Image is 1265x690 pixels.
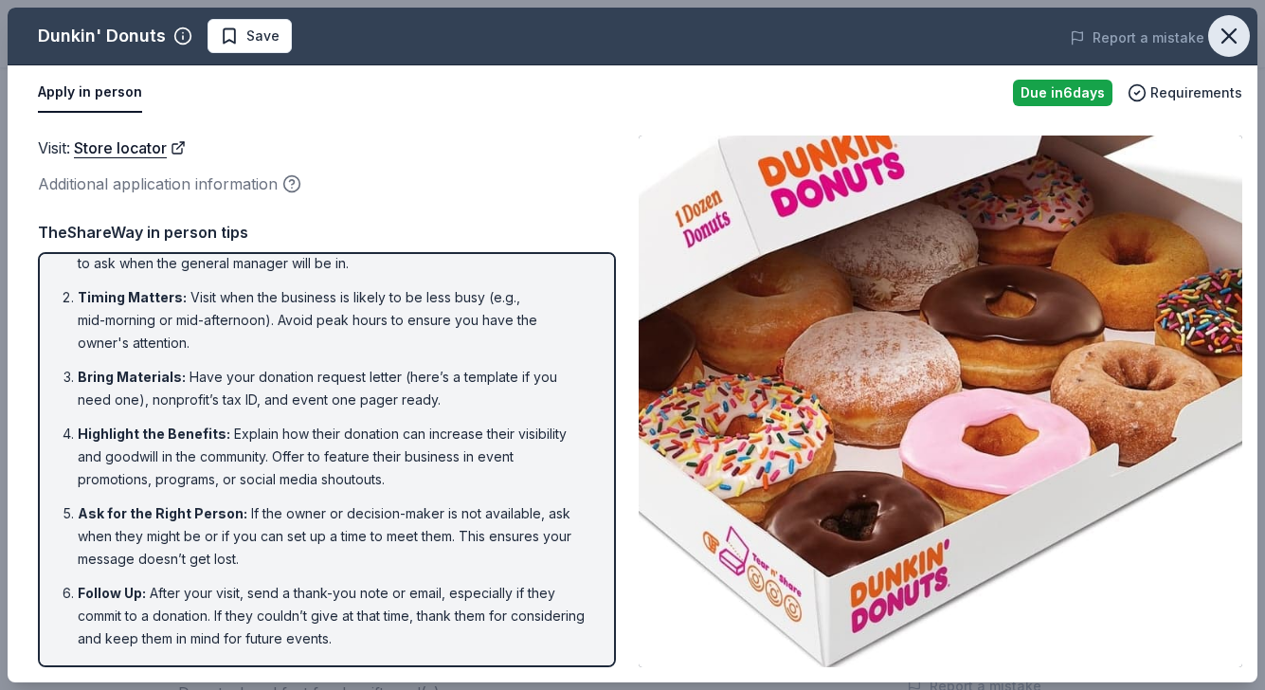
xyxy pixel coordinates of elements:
span: Bring Materials : [78,369,186,385]
div: Additional application information [38,172,616,196]
img: Image for Dunkin' Donuts [639,136,1242,667]
div: Dunkin' Donuts [38,21,166,51]
li: After your visit, send a thank-you note or email, especially if they commit to a donation. If the... [78,582,587,650]
span: Save [246,25,280,47]
button: Report a mistake [1070,27,1204,49]
a: Store locator [74,136,186,160]
li: Explain how their donation can increase their visibility and goodwill in the community. Offer to ... [78,423,587,491]
li: Visit when the business is likely to be less busy (e.g., mid-morning or mid-afternoon). Avoid pea... [78,286,587,354]
button: Apply in person [38,73,142,113]
span: Timing Matters : [78,289,187,305]
span: Requirements [1150,82,1242,104]
span: Follow Up : [78,585,146,601]
div: TheShareWay in person tips [38,220,616,245]
span: Highlight the Benefits : [78,426,230,442]
button: Save [208,19,292,53]
li: Have your donation request letter (here’s a template if you need one), nonprofit’s tax ID, and ev... [78,366,587,411]
div: Due in 6 days [1013,80,1112,106]
span: Ask for the Right Person : [78,505,247,521]
button: Requirements [1128,82,1242,104]
div: Visit : [38,136,616,160]
li: If the owner or decision-maker is not available, ask when they might be or if you can set up a ti... [78,502,587,571]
